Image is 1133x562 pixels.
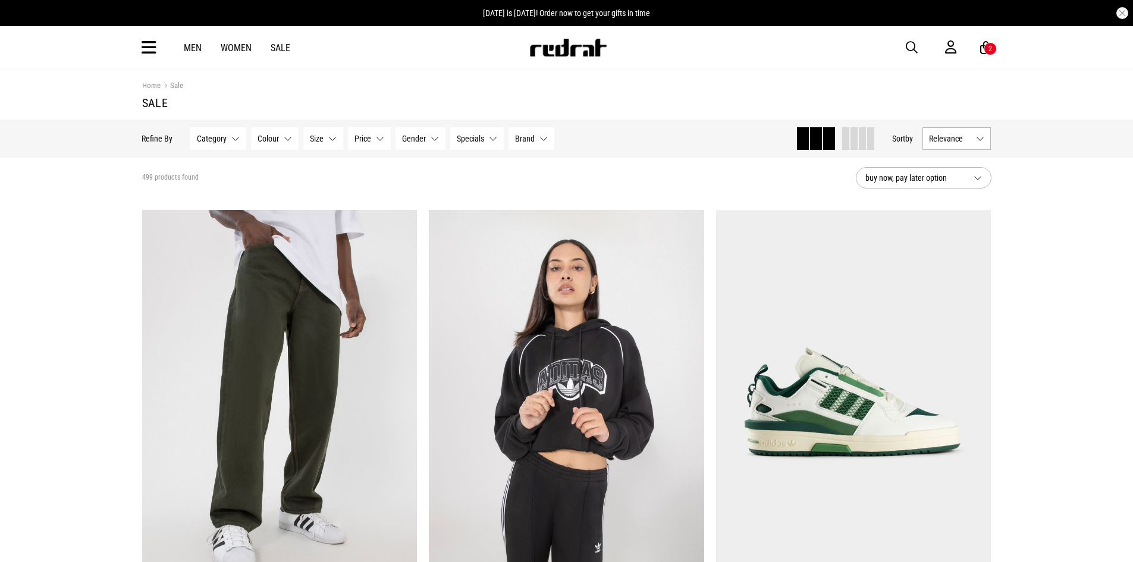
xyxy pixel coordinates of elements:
span: Category [197,134,227,143]
span: Specials [457,134,485,143]
span: [DATE] is [DATE]! Order now to get your gifts in time [483,8,650,18]
span: by [906,134,914,143]
h1: Sale [142,96,991,110]
a: 2 [980,42,991,54]
img: Redrat logo [529,39,607,56]
button: Colour [252,127,299,150]
span: 499 products found [142,173,199,183]
span: Gender [403,134,426,143]
button: Brand [509,127,555,150]
p: Refine By [142,134,173,143]
button: Specials [451,127,504,150]
span: Size [310,134,324,143]
a: Home [142,81,161,90]
a: Men [184,42,202,54]
button: Relevance [923,127,991,150]
button: Category [191,127,247,150]
button: Price [349,127,391,150]
span: Price [355,134,372,143]
div: 2 [988,45,992,53]
button: buy now, pay later option [856,167,991,189]
button: Sortby [893,131,914,146]
span: buy now, pay later option [865,171,964,185]
a: Women [221,42,252,54]
a: Sale [271,42,290,54]
button: Gender [396,127,446,150]
span: Colour [258,134,280,143]
span: Relevance [930,134,972,143]
span: Brand [516,134,535,143]
button: Size [304,127,344,150]
a: Sale [161,81,183,92]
